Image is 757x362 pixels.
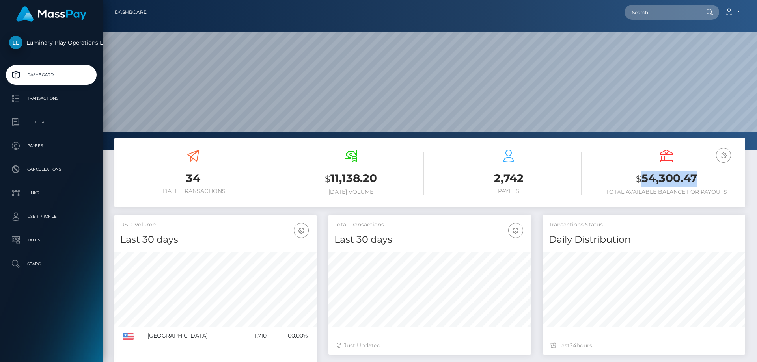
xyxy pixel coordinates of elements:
[120,188,266,195] h6: [DATE] Transactions
[6,112,97,132] a: Ledger
[9,36,22,49] img: Luminary Play Operations Limited
[243,327,269,345] td: 1,710
[120,171,266,186] h3: 34
[120,233,311,247] h4: Last 30 days
[436,188,582,195] h6: Payees
[570,342,576,349] span: 24
[325,173,330,184] small: $
[9,234,93,246] p: Taxes
[6,160,97,179] a: Cancellations
[334,233,525,247] h4: Last 30 days
[6,39,97,46] span: Luminary Play Operations Limited
[6,136,97,156] a: Payees
[593,171,739,187] h3: 54,300.47
[593,189,739,195] h6: Total Available Balance for Payouts
[549,221,739,229] h5: Transactions Status
[6,230,97,250] a: Taxes
[6,183,97,203] a: Links
[123,333,134,340] img: US.png
[9,187,93,199] p: Links
[9,69,93,81] p: Dashboard
[278,189,424,195] h6: [DATE] Volume
[16,6,86,22] img: MassPay Logo
[120,221,311,229] h5: USD Volume
[6,207,97,226] a: User Profile
[9,93,93,104] p: Transactions
[551,342,737,350] div: Last hours
[9,116,93,128] p: Ledger
[9,211,93,223] p: User Profile
[6,65,97,85] a: Dashboard
[636,173,641,184] small: $
[625,5,699,20] input: Search...
[278,171,424,187] h3: 11,138.20
[334,221,525,229] h5: Total Transactions
[6,254,97,274] a: Search
[336,342,523,350] div: Just Updated
[9,258,93,270] p: Search
[6,89,97,108] a: Transactions
[145,327,244,345] td: [GEOGRAPHIC_DATA]
[9,163,93,175] p: Cancellations
[436,171,582,186] h3: 2,742
[269,327,311,345] td: 100.00%
[115,4,147,20] a: Dashboard
[9,140,93,152] p: Payees
[549,233,739,247] h4: Daily Distribution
